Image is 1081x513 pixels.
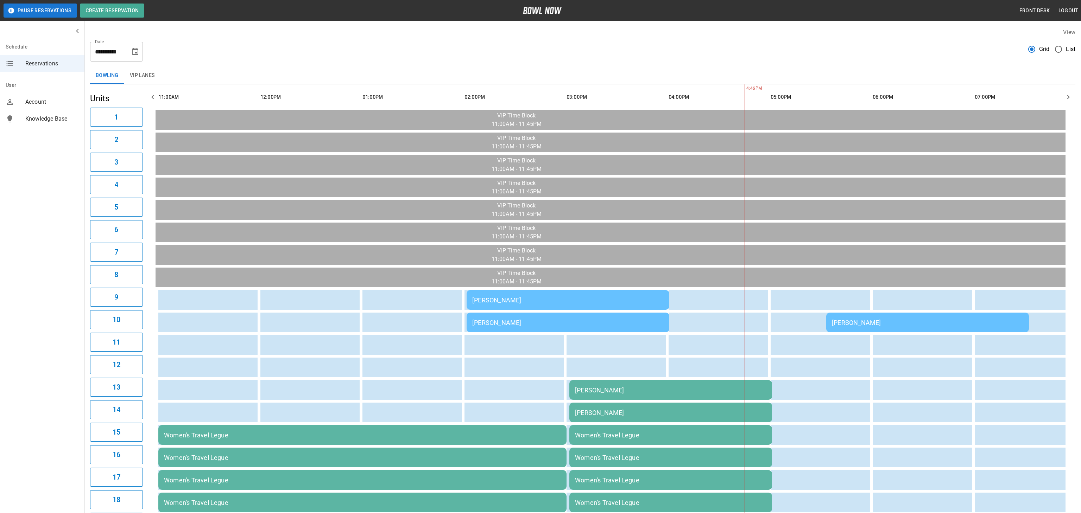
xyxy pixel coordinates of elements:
button: 10 [90,310,143,329]
button: 9 [90,288,143,307]
h6: 8 [114,269,118,280]
button: Front Desk [1017,4,1053,17]
div: Women's Travel Legue [575,454,766,461]
button: 11 [90,333,143,352]
div: Women's Travel Legue [575,476,766,484]
div: Women's Travel Legue [164,431,561,439]
button: 8 [90,265,143,284]
div: Women's Travel Legue [164,499,561,506]
div: Women's Travel Legue [575,499,766,506]
h6: 9 [114,291,118,303]
button: 18 [90,490,143,509]
div: Women's Travel Legue [575,431,766,439]
button: 7 [90,243,143,262]
button: Create Reservation [80,4,144,18]
label: View [1063,29,1075,36]
button: VIP Lanes [124,67,161,84]
button: 16 [90,445,143,464]
h6: 7 [114,246,118,258]
button: 6 [90,220,143,239]
button: Choose date, selected date is Oct 12, 2025 [128,45,142,59]
div: [PERSON_NAME] [575,409,766,416]
button: 1 [90,108,143,127]
h6: 12 [113,359,120,370]
h6: 17 [113,472,120,483]
h6: 6 [114,224,118,235]
h6: 10 [113,314,120,325]
h5: Units [90,93,143,104]
div: Women's Travel Legue [164,454,561,461]
div: Women's Travel Legue [164,476,561,484]
div: [PERSON_NAME] [575,386,766,394]
button: 2 [90,130,143,149]
button: 17 [90,468,143,487]
span: Reservations [25,59,79,68]
h6: 11 [113,336,120,348]
h6: 18 [113,494,120,505]
h6: 1 [114,111,118,123]
h6: 5 [114,201,118,213]
button: Pause Reservations [4,4,77,18]
h6: 15 [113,427,120,438]
h6: 3 [114,156,118,168]
h6: 4 [114,179,118,190]
div: inventory tabs [90,67,1075,84]
button: 12 [90,355,143,374]
span: Knowledge Base [25,115,79,123]
span: Grid [1039,45,1050,53]
button: 15 [90,423,143,442]
div: [PERSON_NAME] [832,319,1023,326]
h6: 14 [113,404,120,415]
h6: 13 [113,381,120,393]
h6: 16 [113,449,120,460]
img: logo [523,7,562,14]
button: Logout [1056,4,1081,17]
button: 5 [90,198,143,217]
h6: 2 [114,134,118,145]
span: Account [25,98,79,106]
button: 13 [90,378,143,397]
div: [PERSON_NAME] [472,319,664,326]
div: [PERSON_NAME] [472,296,664,304]
button: 14 [90,400,143,419]
span: List [1066,45,1075,53]
button: 3 [90,153,143,172]
button: Bowling [90,67,124,84]
span: 4:46PM [745,85,746,92]
button: 4 [90,175,143,194]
